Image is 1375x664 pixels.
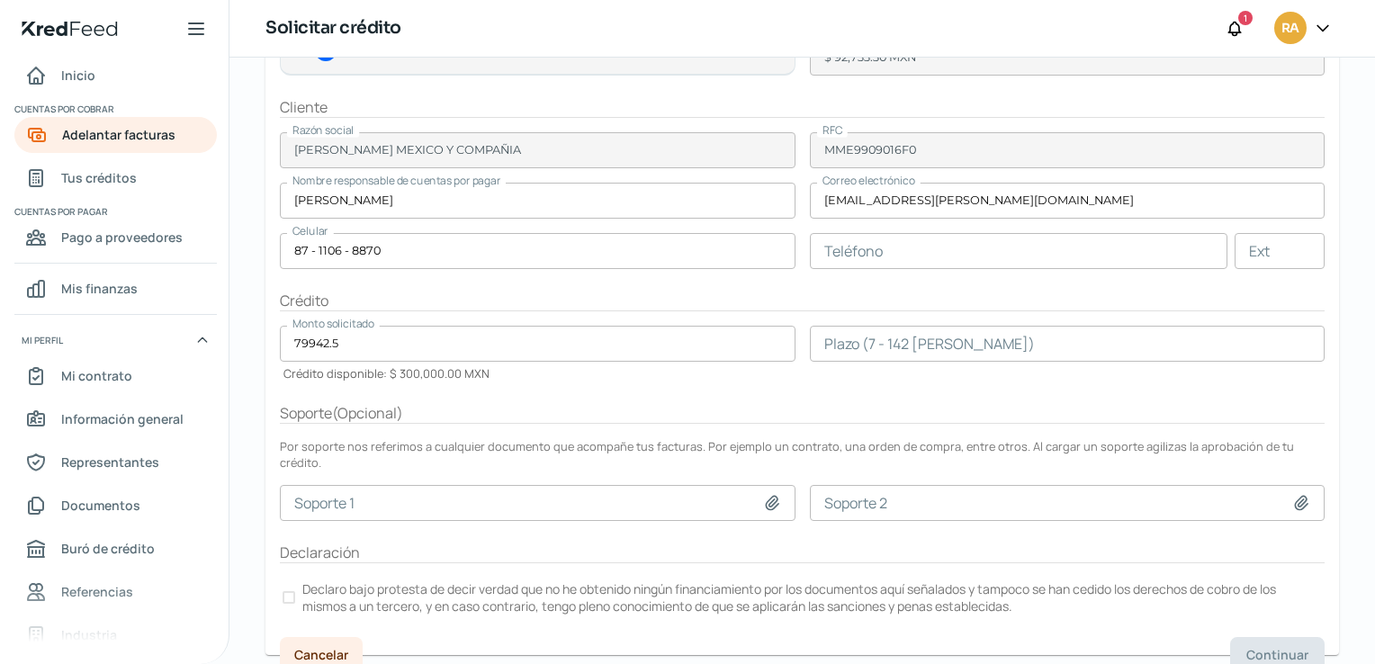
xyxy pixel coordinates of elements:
span: Tus créditos [61,166,137,189]
h1: Solicitar crédito [265,15,401,41]
a: Pago a proveedores [14,220,217,256]
a: Tus créditos [14,160,217,196]
span: RFC [822,122,842,138]
span: Industria [61,624,117,646]
a: Industria [14,617,217,653]
div: Crédito [280,291,1325,311]
span: Referencias [61,580,133,603]
a: Información general [14,401,217,437]
div: Declaración [280,543,1325,563]
span: Razón social [292,122,354,138]
div: Crédito disponible: $ 300,000.00 MXN [280,362,490,381]
span: Información general [61,408,184,430]
span: Representantes [61,451,159,473]
a: Referencias [14,574,217,610]
span: Correo electrónico [822,173,915,188]
span: Nombre responsable de cuentas por pagar [292,173,500,188]
span: Buró de crédito [61,537,155,560]
span: Cuentas por pagar [14,203,214,220]
a: Representantes [14,444,217,480]
span: Pago a proveedores [61,226,183,248]
span: Documentos [61,494,140,516]
span: Mi contrato [61,364,132,387]
span: Adelantar facturas [62,123,175,146]
a: Buró de crédito [14,531,217,567]
span: Continuar [1246,649,1308,661]
span: Monto solicitado [292,316,374,331]
a: Inicio [14,58,217,94]
div: Por soporte nos referimos a cualquier documento que acompañe tus facturas. Por ejemplo un contrat... [280,438,1325,471]
span: ( Opcional ) [332,403,403,423]
div: Cliente [280,97,1325,118]
span: Inicio [61,64,95,86]
span: 1 [1244,10,1247,26]
span: Mi perfil [22,332,63,348]
span: Cuentas por cobrar [14,101,214,117]
a: Documentos [14,488,217,524]
a: Mis finanzas [14,271,217,307]
span: Cancelar [294,649,348,661]
span: Mis finanzas [61,277,138,300]
a: Adelantar facturas [14,117,217,153]
span: Celular [292,223,328,238]
p: Declaro bajo protesta de decir verdad que no he obtenido ningún financiamiento por los documentos... [302,580,1322,615]
div: Soporte [280,403,1325,424]
a: Mi contrato [14,358,217,394]
span: RA [1281,18,1299,40]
